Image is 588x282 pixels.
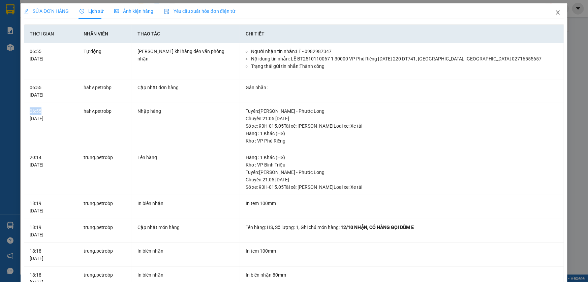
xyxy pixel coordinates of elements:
[30,224,72,238] div: 18:19 [DATE]
[246,137,558,145] div: Kho : VP Phú Riềng
[246,84,558,91] div: Gán nhãn :
[78,103,132,149] td: hahv.petrobp
[78,149,132,196] td: trung.petrobp
[30,107,72,122] div: 06:55 [DATE]
[78,195,132,219] td: trung.petrobp
[30,48,72,62] div: 06:55 [DATE]
[24,9,29,14] span: edit
[246,200,558,207] div: In tem 100mm
[24,8,69,14] span: SỬA ĐƠN HÀNG
[137,48,234,62] div: [PERSON_NAME] khi hàng đến văn phòng nhận
[132,25,240,43] th: Thao tác
[164,9,169,14] img: icon
[246,161,558,169] div: Kho : VP Bình Triệu
[251,62,558,70] li: Trạng thái gửi tin nhắn: Thành công
[164,8,235,14] span: Yêu cầu xuất hóa đơn điện tử
[246,130,558,137] div: Hàng : 1 Khác (HS)
[78,219,132,243] td: trung.petrobp
[246,271,558,279] div: In biên nhận 80mm
[114,9,119,14] span: picture
[555,10,561,15] span: close
[78,25,132,43] th: Nhân viên
[137,107,234,115] div: Nhập hàng
[80,9,84,14] span: clock-circle
[246,169,558,191] div: Tuyến : [PERSON_NAME] - Phước Long Chuyến: 21:05 [DATE] Số xe: 93H-015.05 Tài xế: [PERSON_NAME] ...
[78,79,132,103] td: hahv.petrobp
[137,154,234,161] div: Lên hàng
[137,200,234,207] div: In biên nhận
[267,225,273,230] span: HS
[246,107,558,130] div: Tuyến : [PERSON_NAME] - Phước Long Chuyến: 21:05 [DATE] Số xe: 93H-015.05 Tài xế: [PERSON_NAME] ...
[240,25,564,43] th: Chi tiết
[78,243,132,267] td: trung.petrobp
[137,247,234,255] div: In biên nhận
[114,8,153,14] span: Ảnh kiện hàng
[296,225,299,230] span: 1
[78,43,132,79] td: Tự động
[246,154,558,161] div: Hàng : 1 Khác (HS)
[137,271,234,279] div: In biên nhận
[24,25,78,43] th: Thời gian
[251,48,558,55] li: Người nhận tin nhắn: LÊ - 0982987347
[246,247,558,255] div: In tem 100mm
[80,8,103,14] span: Lịch sử
[137,224,234,231] div: Cập nhật món hàng
[341,225,414,230] span: 12/10 NHẬN, CÓ HÀNG GỌI DÙM E
[30,154,72,169] div: 20:14 [DATE]
[251,55,558,62] li: Nội dung tin nhắn: LÊ BT2510110067 1 30000 VP Phú Riềng [DATE] 220 DT741, [GEOGRAPHIC_DATA], [G...
[30,84,72,99] div: 06:55 [DATE]
[246,224,558,231] div: Tên hàng: , Số lượng: , Ghi chú món hàng:
[137,84,234,91] div: Cập nhật đơn hàng
[30,247,72,262] div: 18:18 [DATE]
[30,200,72,214] div: 18:19 [DATE]
[549,3,567,22] button: Close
